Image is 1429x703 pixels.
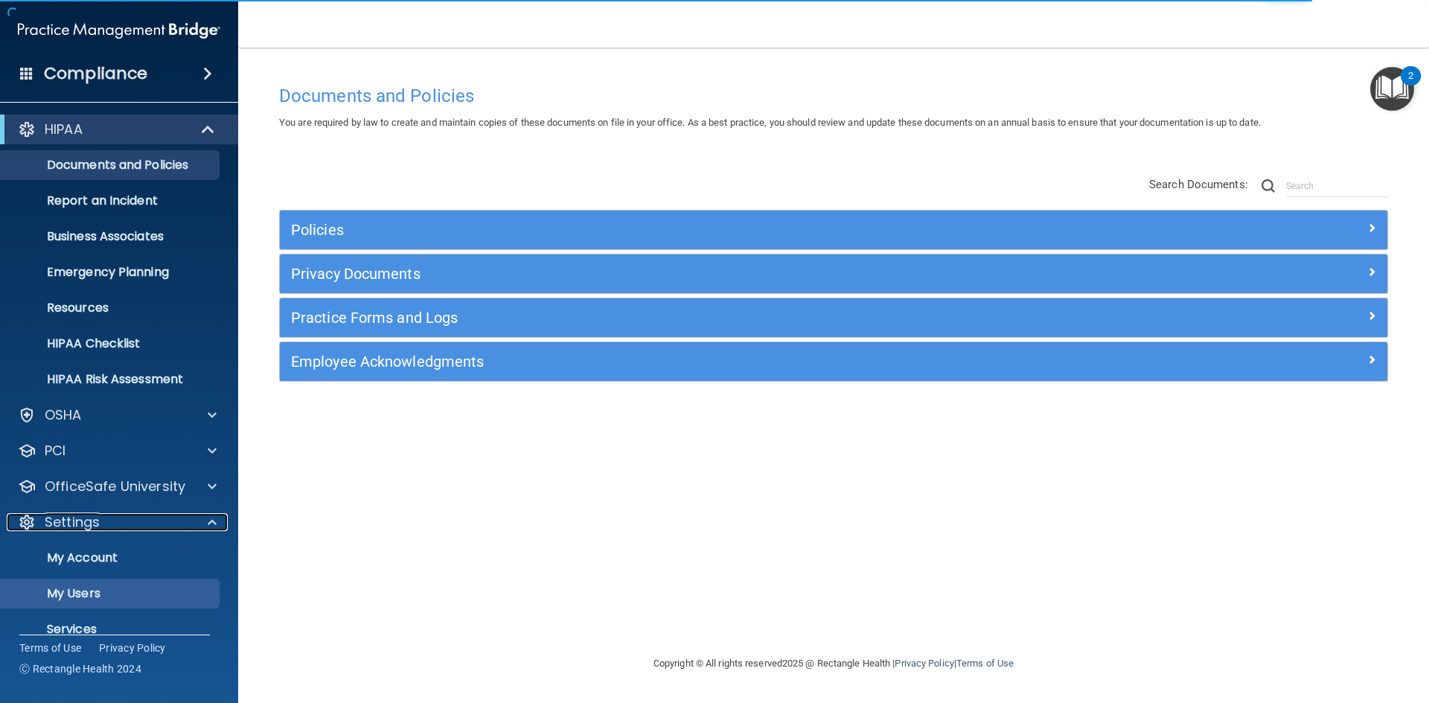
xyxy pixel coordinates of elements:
a: Privacy Documents [291,262,1376,286]
a: PCI [18,442,217,460]
a: HIPAA [18,121,216,138]
span: Search Documents: [1149,178,1248,191]
p: Business Associates [10,229,213,244]
p: Report an Incident [10,193,213,208]
p: Documents and Policies [10,158,213,173]
button: Open Resource Center, 2 new notifications [1370,67,1414,111]
h4: Compliance [44,63,147,84]
p: HIPAA Checklist [10,336,213,351]
input: Search [1286,175,1388,197]
p: Settings [45,513,100,531]
h5: Policies [291,222,1099,238]
a: Terms of Use [956,658,1014,669]
a: OfficeSafe University [18,478,217,495]
a: Settings [18,513,217,531]
p: HIPAA Risk Assessment [10,372,213,387]
a: Employee Acknowledgments [291,350,1376,373]
a: Privacy Policy [99,641,166,655]
h5: Practice Forms and Logs [291,309,1099,326]
a: Practice Forms and Logs [291,306,1376,330]
p: Resources [10,301,213,315]
span: Ⓒ Rectangle Health 2024 [19,661,141,676]
p: Emergency Planning [10,265,213,280]
p: OSHA [45,406,82,424]
p: Services [10,622,213,637]
img: ic-search.3b580494.png [1262,179,1275,193]
a: Privacy Policy [895,658,953,669]
h5: Employee Acknowledgments [291,353,1099,370]
h4: Documents and Policies [279,86,1388,106]
p: PCI [45,442,65,460]
img: PMB logo [18,16,220,45]
div: Copyright © All rights reserved 2025 @ Rectangle Health | | [562,640,1105,687]
iframe: Drift Widget Chat Controller [1171,597,1411,657]
p: OfficeSafe University [45,478,185,495]
p: My Account [10,550,213,565]
p: HIPAA [45,121,83,138]
p: My Users [10,586,213,601]
h5: Privacy Documents [291,266,1099,282]
a: Terms of Use [19,641,81,655]
div: 2 [1408,76,1413,95]
span: You are required by law to create and maintain copies of these documents on file in your office. ... [279,117,1261,128]
a: OSHA [18,406,217,424]
a: Policies [291,218,1376,242]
